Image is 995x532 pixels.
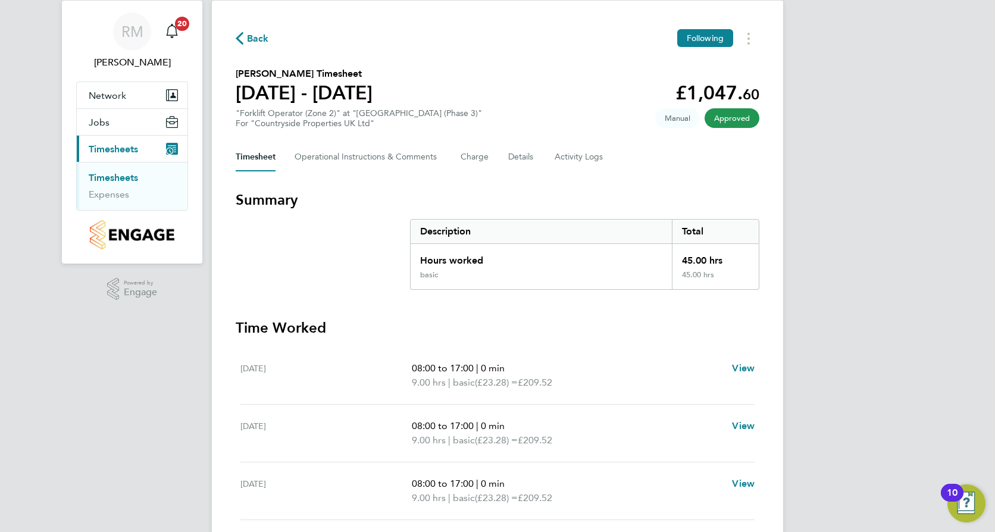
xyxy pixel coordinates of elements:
[160,12,184,51] a: 20
[475,492,518,503] span: (£23.28) =
[236,81,373,105] h1: [DATE] - [DATE]
[411,244,672,270] div: Hours worked
[236,67,373,81] h2: [PERSON_NAME] Timesheet
[732,477,755,491] a: View
[672,270,759,289] div: 45.00 hrs
[475,377,518,388] span: (£23.28) =
[947,484,985,522] button: Open Resource Center, 10 new notifications
[453,433,475,447] span: basic
[89,172,138,183] a: Timesheets
[481,420,505,431] span: 0 min
[655,108,700,128] span: This timesheet was manually created.
[76,12,188,70] a: RM[PERSON_NAME]
[705,108,759,128] span: This timesheet has been approved.
[448,377,450,388] span: |
[89,90,126,101] span: Network
[947,493,958,508] div: 10
[77,82,187,108] button: Network
[518,492,552,503] span: £209.52
[236,143,276,171] button: Timesheet
[107,278,158,301] a: Powered byEngage
[448,492,450,503] span: |
[476,362,478,374] span: |
[240,419,412,447] div: [DATE]
[89,189,129,200] a: Expenses
[675,82,759,104] app-decimal: £1,047.
[62,1,202,264] nav: Main navigation
[412,362,474,374] span: 08:00 to 17:00
[89,117,109,128] span: Jobs
[453,375,475,390] span: basic
[518,377,552,388] span: £209.52
[732,362,755,374] span: View
[481,478,505,489] span: 0 min
[743,86,759,103] span: 60
[411,220,672,243] div: Description
[236,318,759,337] h3: Time Worked
[90,220,174,249] img: countryside-properties-logo-retina.png
[121,24,143,39] span: RM
[518,434,552,446] span: £209.52
[236,190,759,209] h3: Summary
[236,31,269,46] button: Back
[124,287,157,298] span: Engage
[77,109,187,135] button: Jobs
[77,162,187,210] div: Timesheets
[412,434,446,446] span: 9.00 hrs
[412,377,446,388] span: 9.00 hrs
[448,434,450,446] span: |
[240,477,412,505] div: [DATE]
[77,136,187,162] button: Timesheets
[738,29,759,48] button: Timesheets Menu
[412,478,474,489] span: 08:00 to 17:00
[481,362,505,374] span: 0 min
[236,118,482,129] div: For "Countryside Properties UK Ltd"
[412,492,446,503] span: 9.00 hrs
[453,491,475,505] span: basic
[410,219,759,290] div: Summary
[175,17,189,31] span: 20
[89,143,138,155] span: Timesheets
[732,478,755,489] span: View
[732,361,755,375] a: View
[412,420,474,431] span: 08:00 to 17:00
[687,33,724,43] span: Following
[124,278,157,288] span: Powered by
[677,29,733,47] button: Following
[475,434,518,446] span: (£23.28) =
[476,420,478,431] span: |
[236,108,482,129] div: "Forklift Operator (Zone 2)" at "[GEOGRAPHIC_DATA] (Phase 3)"
[672,244,759,270] div: 45.00 hrs
[476,478,478,489] span: |
[732,419,755,433] a: View
[240,361,412,390] div: [DATE]
[76,220,188,249] a: Go to home page
[508,143,536,171] button: Details
[76,55,188,70] span: Robert May
[461,143,489,171] button: Charge
[732,420,755,431] span: View
[247,32,269,46] span: Back
[420,270,438,280] div: basic
[672,220,759,243] div: Total
[295,143,442,171] button: Operational Instructions & Comments
[555,143,605,171] button: Activity Logs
